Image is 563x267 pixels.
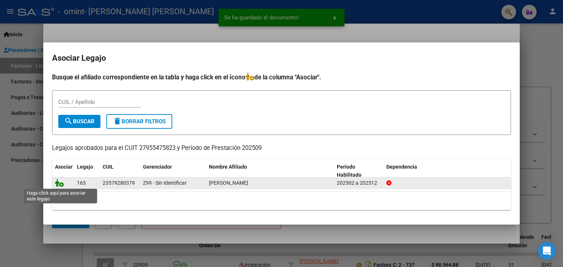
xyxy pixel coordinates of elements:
[77,164,93,170] span: Legajo
[55,164,73,170] span: Asociar
[538,242,556,260] div: Open Intercom Messenger
[103,179,135,187] div: 23579280379
[140,159,206,183] datatable-header-cell: Gerenciador
[334,159,383,183] datatable-header-cell: Periodo Habilitado
[386,164,417,170] span: Dependencia
[52,72,511,82] h4: Busque el afiliado correspondiente en la tabla y haga click en el ícono de la columna "Asociar".
[337,164,361,178] span: Periodo Habilitado
[64,118,95,125] span: Buscar
[52,192,511,210] div: 1 registros
[52,144,511,153] p: Legajos aprobados para el CUIT 27955475823 y Período de Prestación 202509
[106,114,172,129] button: Borrar Filtros
[113,118,166,125] span: Borrar Filtros
[100,159,140,183] datatable-header-cell: CUIL
[74,159,100,183] datatable-header-cell: Legajo
[58,115,100,128] button: Buscar
[113,117,122,125] mat-icon: delete
[143,164,172,170] span: Gerenciador
[383,159,511,183] datatable-header-cell: Dependencia
[143,180,187,186] span: Z99 - Sin Identificar
[209,180,248,186] span: SARAPINAS ALVAREZ CHRISTIAN
[103,164,114,170] span: CUIL
[64,117,73,125] mat-icon: search
[209,164,247,170] span: Nombre Afiliado
[337,179,380,187] div: 202502 a 202512
[77,180,86,186] span: 163
[52,159,74,183] datatable-header-cell: Asociar
[52,51,511,65] h2: Asociar Legajo
[206,159,334,183] datatable-header-cell: Nombre Afiliado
